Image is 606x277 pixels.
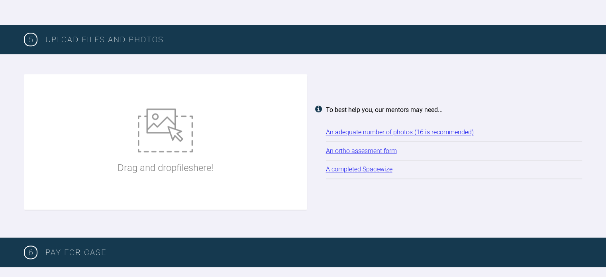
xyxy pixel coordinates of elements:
[326,128,474,136] a: An adequate number of photos (16 is recommended)
[24,33,37,46] span: 5
[326,106,443,114] strong: To best help you, our mentors may need...
[24,246,37,259] span: 6
[45,33,582,46] h3: Upload Files and Photos
[326,165,392,173] a: A completed Spacewize
[45,246,582,259] h3: PAY FOR CASE
[118,160,213,175] p: Drag and drop files here!
[326,147,397,155] a: An ortho assesment form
